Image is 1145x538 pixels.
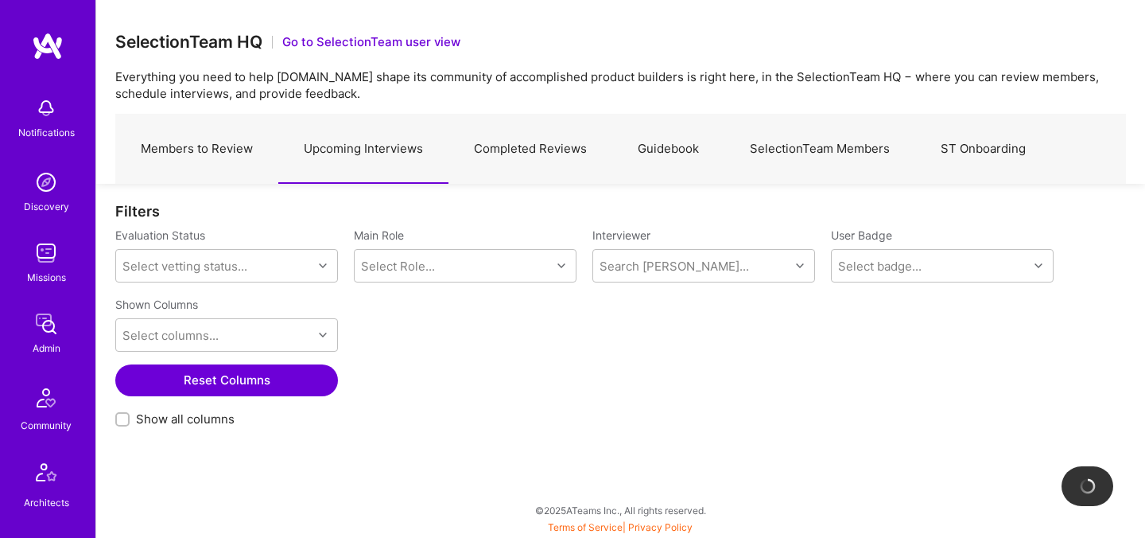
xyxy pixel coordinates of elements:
[612,115,724,184] a: Guidebook
[278,115,448,184] a: Upcoming Interviews
[27,456,65,494] img: Architects
[448,115,612,184] a: Completed Reviews
[600,258,749,275] div: Search [PERSON_NAME]...
[21,417,72,434] div: Community
[831,228,892,243] label: User Badge
[24,494,69,511] div: Architects
[18,124,75,141] div: Notifications
[1034,262,1042,270] i: icon Chevron
[30,308,62,340] img: admin teamwork
[30,166,62,198] img: discovery
[32,32,64,60] img: logo
[282,33,460,50] button: Go to SelectionTeam user view
[548,521,623,533] a: Terms of Service
[319,331,327,339] i: icon Chevron
[548,521,693,533] span: |
[628,521,693,533] a: Privacy Policy
[30,92,62,124] img: bell
[27,379,65,417] img: Community
[115,228,205,243] label: Evaluation Status
[838,258,922,275] div: Select badge...
[796,262,804,270] i: icon Chevron
[27,269,66,286] div: Missions
[30,237,62,269] img: teamwork
[122,258,247,275] div: Select vetting status...
[24,198,69,215] div: Discovery
[115,203,1126,220] div: Filters
[33,340,60,357] div: Admin
[115,68,1126,102] p: Everything you need to help [DOMAIN_NAME] shape its community of accomplished product builders is...
[724,115,915,184] a: SelectionTeam Members
[115,297,198,312] label: Shown Columns
[115,365,338,396] button: Reset Columns
[115,32,262,52] h3: SelectionTeam HQ
[122,327,219,344] div: Select columns...
[95,490,1145,530] div: © 2025 ATeams Inc., All rights reserved.
[1079,478,1096,495] img: loading
[319,262,327,270] i: icon Chevron
[354,228,576,243] label: Main Role
[557,262,565,270] i: icon Chevron
[136,411,235,427] span: Show all columns
[361,258,435,275] div: Select Role...
[115,115,278,184] a: Members to Review
[915,115,1051,184] a: ST Onboarding
[592,228,815,243] label: Interviewer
